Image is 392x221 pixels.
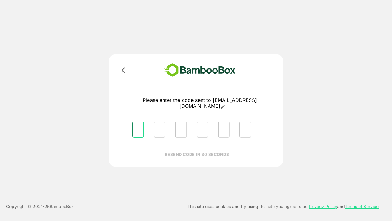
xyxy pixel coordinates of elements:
a: Terms of Service [345,204,379,209]
p: Please enter the code sent to [EMAIL_ADDRESS][DOMAIN_NAME] [127,97,272,109]
input: Please enter OTP character 6 [239,122,251,138]
p: This site uses cookies and by using this site you agree to our and [187,203,379,210]
input: Please enter OTP character 5 [218,122,230,138]
p: Copyright © 2021- 25 BambooBox [6,203,74,210]
input: Please enter OTP character 3 [175,122,187,138]
input: Please enter OTP character 1 [132,122,144,138]
input: Please enter OTP character 2 [154,122,165,138]
input: Please enter OTP character 4 [197,122,208,138]
a: Privacy Policy [309,204,337,209]
img: bamboobox [155,61,244,79]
